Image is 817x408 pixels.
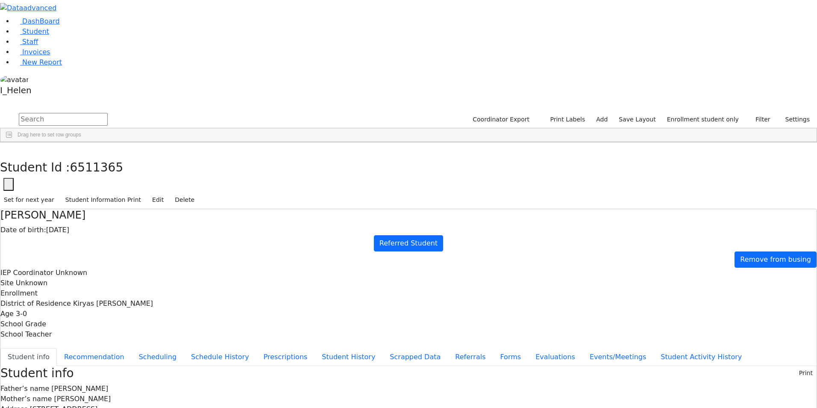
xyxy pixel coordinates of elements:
button: Edit [148,193,168,207]
span: [PERSON_NAME] [54,395,111,403]
a: Remove from busing [735,251,817,268]
span: DashBoard [22,17,60,25]
a: DashBoard [14,17,60,25]
label: Enrollment [0,288,38,299]
span: Invoices [22,48,50,56]
label: Site [0,278,14,288]
a: New Report [14,58,62,66]
label: IEP Coordinator [0,268,53,278]
label: Father’s name [0,384,49,394]
a: Referred Student [374,235,443,251]
button: Coordinator Export [467,113,533,126]
span: Student [22,27,49,35]
label: School Teacher [0,329,52,340]
label: Mother’s name [0,394,52,404]
button: Settings [774,113,814,126]
label: School Grade [0,319,46,329]
button: Referrals [448,348,493,366]
button: Student Information Print [62,193,145,207]
a: Invoices [14,48,50,56]
span: Unknown [56,269,87,277]
a: Staff [14,38,38,46]
button: Student Activity History [653,348,749,366]
button: Events/Meetings [582,348,653,366]
button: Prescriptions [256,348,315,366]
span: [PERSON_NAME] [51,384,108,393]
button: Evaluations [528,348,582,366]
button: Student History [314,348,382,366]
a: Add [592,113,611,126]
button: Forms [493,348,528,366]
button: Save Layout [615,113,659,126]
label: Date of birth: [0,225,46,235]
input: Search [19,113,108,126]
label: District of Residence [0,299,71,309]
button: Print Labels [540,113,589,126]
button: Scheduling [132,348,184,366]
label: Age [0,309,14,319]
span: Drag here to set row groups [18,132,81,138]
button: Schedule History [184,348,256,366]
a: Student [14,27,49,35]
label: Enrollment student only [663,113,743,126]
h3: Student info [0,366,74,381]
button: Recommendation [57,348,132,366]
span: Kiryas [PERSON_NAME] [73,299,153,307]
span: 3-0 [16,310,27,318]
button: Delete [171,193,198,207]
button: Scrapped Data [382,348,448,366]
button: Print [795,367,817,380]
span: 6511365 [70,160,123,174]
button: Filter [744,113,774,126]
span: Remove from busing [740,255,811,263]
button: Student info [0,348,57,366]
h4: [PERSON_NAME] [0,209,817,222]
div: [DATE] [0,225,817,235]
span: Staff [22,38,38,46]
span: New Report [22,58,62,66]
span: Unknown [16,279,47,287]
